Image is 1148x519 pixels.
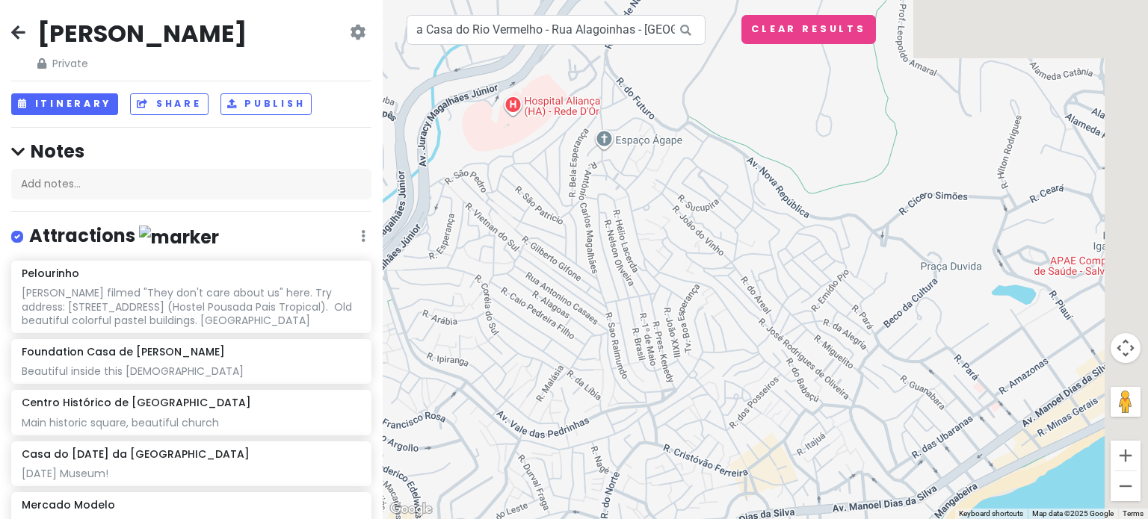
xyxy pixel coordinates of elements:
[1032,509,1114,518] span: Map data ©2025 Google
[386,500,436,519] img: Google
[22,447,250,461] h6: Casa do [DATE] da [GEOGRAPHIC_DATA]
[1111,441,1141,470] button: Zoom in
[11,93,118,115] button: Itinerary
[22,416,360,429] div: Main historic square, beautiful church
[11,169,371,200] div: Add notes...
[22,364,360,378] div: Beautiful inside this [DEMOGRAPHIC_DATA]
[407,15,706,45] input: Search a place
[959,509,1023,519] button: Keyboard shortcuts
[22,286,360,327] div: [PERSON_NAME] filmed "They don't care about us" here. Try address: [STREET_ADDRESS] (Hostel Pousa...
[1111,471,1141,501] button: Zoom out
[22,345,225,358] h6: Foundation Casa de [PERSON_NAME]
[741,15,876,44] button: Clear Results
[29,224,219,249] h4: Attractions
[22,498,115,512] h6: Mercado Modelo
[22,467,360,480] div: [DATE] Museum!
[22,267,79,280] h6: Pelourinho
[37,18,247,49] h2: [PERSON_NAME]
[1111,387,1141,417] button: Drag Pegman onto the map to open Street View
[37,55,247,72] span: Private
[386,500,436,519] a: Open this area in Google Maps (opens a new window)
[1123,509,1144,518] a: Terms (opens in new tab)
[22,396,251,409] h6: Centro Histórico de [GEOGRAPHIC_DATA]
[220,93,312,115] button: Publish
[130,93,208,115] button: Share
[11,140,371,163] h4: Notes
[139,226,219,249] img: marker
[1111,333,1141,363] button: Map camera controls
